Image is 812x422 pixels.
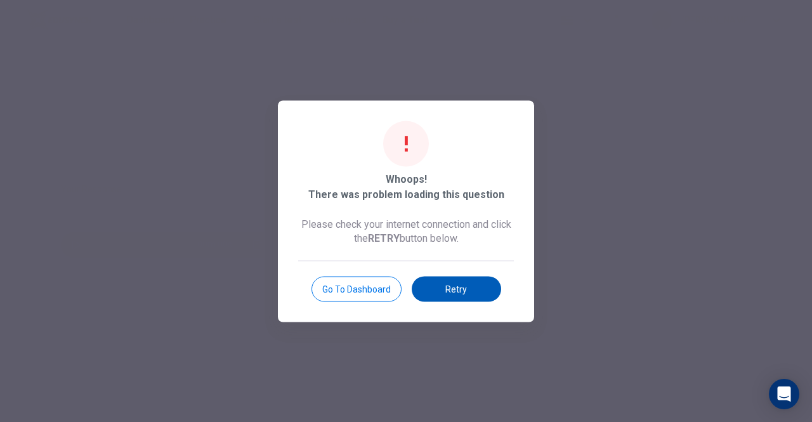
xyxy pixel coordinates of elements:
[311,276,402,301] button: Go to Dashboard
[368,232,400,244] b: RETRY
[308,187,504,202] span: There was problem loading this question
[386,171,427,187] span: Whoops!
[412,276,501,301] button: Retry
[298,217,514,245] span: Please check your internet connection and click the button below.
[769,379,799,409] div: Open Intercom Messenger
